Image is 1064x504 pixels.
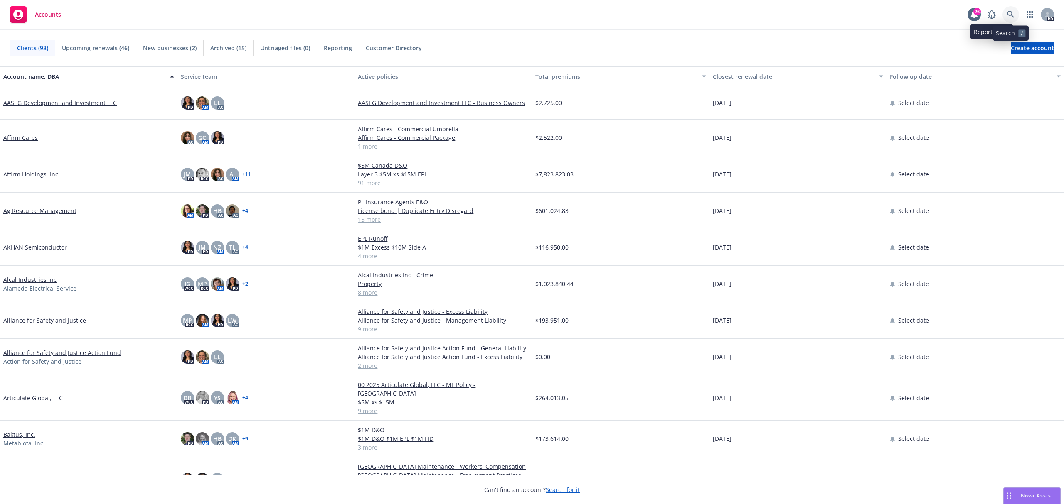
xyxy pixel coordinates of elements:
a: Alliance for Safety and Justice [3,316,86,325]
img: photo [181,131,194,144]
span: Archived (15) [210,44,246,52]
span: TL [229,243,236,252]
a: + 4 [242,208,248,213]
a: $1M D&O $1M EPL $1M FID [358,434,529,443]
span: [DATE] [713,394,731,402]
span: [DATE] [713,170,731,179]
span: Create account [1011,40,1054,56]
a: Report a Bug [983,6,1000,23]
span: Alameda Electrical Service [3,284,76,293]
a: [GEOGRAPHIC_DATA] Maintenance - Workers' Compensation [358,462,529,471]
span: [DATE] [713,243,731,252]
span: [DATE] [713,316,731,325]
button: Closest renewal date [709,66,887,86]
a: + 4 [242,245,248,250]
img: photo [211,314,224,327]
button: Follow up date [887,66,1064,86]
a: Alcal Industries Inc [3,275,57,284]
span: Select date [898,316,929,325]
a: EPL Runoff [358,234,529,243]
img: photo [196,204,209,218]
button: Service team [177,66,355,86]
span: [DATE] [713,98,731,107]
span: $116,950.00 [535,243,569,252]
img: photo [196,314,209,327]
a: $5M xs $15M [358,398,529,406]
span: $193,951.00 [535,316,569,325]
span: Clients (98) [17,44,48,52]
span: $1,023,840.44 [535,279,574,288]
a: [GEOGRAPHIC_DATA] Maintenance - Employment Practices Liability [358,471,529,488]
span: $7,823,823.03 [535,170,574,179]
div: Follow up date [890,72,1052,81]
a: Alliance for Safety and Justice Action Fund - Excess Liability [358,352,529,361]
span: Select date [898,170,929,179]
img: photo [196,473,209,486]
a: 9 more [358,325,529,333]
span: Select date [898,394,929,402]
a: 1 more [358,142,529,151]
a: 8 more [358,288,529,297]
a: Accounts [7,3,64,26]
span: Select date [898,434,929,443]
a: Articulate Global, LLC [3,394,63,402]
span: Can't find an account? [484,485,580,494]
span: [DATE] [713,206,731,215]
span: Select date [898,206,929,215]
div: Closest renewal date [713,72,874,81]
span: Select date [898,279,929,288]
a: Search for it [546,486,580,494]
span: Nova Assist [1021,492,1054,499]
a: License bond | Duplicate Entry Disregard [358,206,529,215]
a: Alcal Industries Inc - Crime [358,271,529,279]
button: Nova Assist [1003,487,1061,504]
a: AASEG Development and Investment LLC [3,98,117,107]
span: YS [214,394,221,402]
a: Baktus, Inc. [3,430,35,439]
span: AJ [229,170,235,179]
a: 9 more [358,406,529,415]
span: HB [213,434,222,443]
span: Metabiota, Inc. [3,439,45,448]
a: 3 more [358,443,529,452]
a: Alliance for Safety and Justice - Management Liability [358,316,529,325]
span: Action for Safety and Justice [3,357,81,366]
span: MP [183,316,192,325]
span: Select date [898,98,929,107]
img: photo [196,168,209,181]
div: 26 [973,8,981,15]
img: photo [181,204,194,218]
img: photo [196,432,209,445]
div: Account name, DBA [3,72,165,81]
span: DB [183,394,191,402]
img: photo [181,473,194,486]
img: photo [181,96,194,110]
a: Alliance for Safety and Justice Action Fund [3,348,121,357]
a: $1M Excess $10M Side A [358,243,529,252]
span: Upcoming renewals (46) [62,44,129,52]
a: Alliance for Safety and Justice Action Fund - General Liability [358,344,529,352]
a: Affirm Holdings, Inc. [3,170,60,179]
span: $601,024.83 [535,206,569,215]
a: 4 more [358,252,529,260]
span: $2,725.00 [535,98,562,107]
span: NZ [213,243,221,252]
div: Drag to move [1004,488,1014,504]
a: PL Insurance Agents E&O [358,198,529,206]
a: Switch app [1022,6,1038,23]
img: photo [181,350,194,364]
button: Total premiums [532,66,709,86]
span: JM [199,243,206,252]
a: + 4 [242,395,248,400]
a: 00 2025 Articulate Global, LLC - ML Policy - [GEOGRAPHIC_DATA] [358,380,529,398]
img: photo [211,131,224,144]
img: photo [226,277,239,291]
span: Select date [898,352,929,361]
span: [DATE] [713,133,731,142]
a: AASEG Development and Investment LLC - Business Owners [358,98,529,107]
img: photo [196,350,209,364]
img: photo [211,277,224,291]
